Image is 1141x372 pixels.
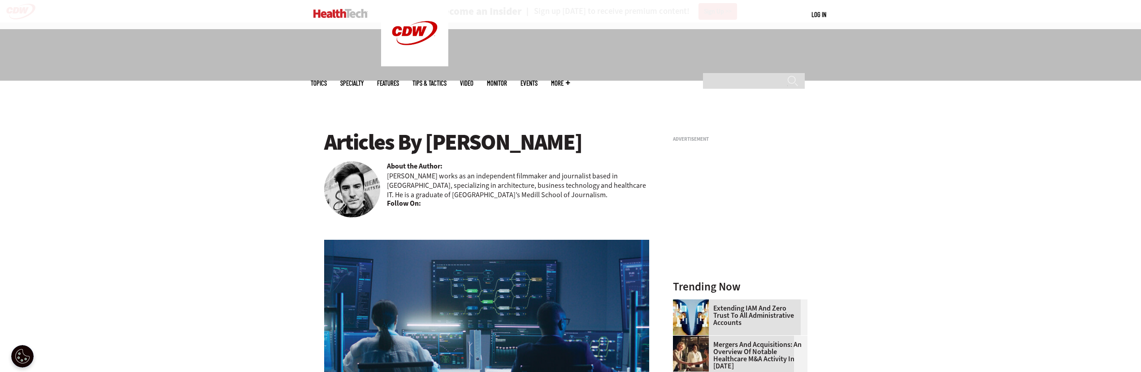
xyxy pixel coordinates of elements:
[673,299,709,335] img: abstract image of woman with pixelated face
[387,161,443,171] b: About the Author:
[340,80,364,87] span: Specialty
[673,281,807,292] h3: Trending Now
[11,345,34,368] div: Cookie Settings
[387,199,421,208] b: Follow On:
[811,10,826,19] div: User menu
[673,145,807,257] iframe: advertisement
[673,336,709,372] img: business leaders shake hands in conference room
[412,80,447,87] a: Tips & Tactics
[673,305,802,326] a: Extending IAM and Zero Trust to All Administrative Accounts
[313,9,368,18] img: Home
[11,345,34,368] button: Open Preferences
[324,130,650,155] h1: Articles By [PERSON_NAME]
[673,137,807,142] h3: Advertisement
[551,80,570,87] span: More
[811,10,826,18] a: Log in
[460,80,473,87] a: Video
[377,80,399,87] a: Features
[673,299,713,307] a: abstract image of woman with pixelated face
[324,161,380,217] img: nathan eddy
[487,80,507,87] a: MonITor
[311,80,327,87] span: Topics
[673,341,802,370] a: Mergers and Acquisitions: An Overview of Notable Healthcare M&A Activity in [DATE]
[381,59,448,69] a: CDW
[673,336,713,343] a: business leaders shake hands in conference room
[521,80,538,87] a: Events
[387,171,650,199] p: [PERSON_NAME] works as an independent filmmaker and journalist based in [GEOGRAPHIC_DATA], specia...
